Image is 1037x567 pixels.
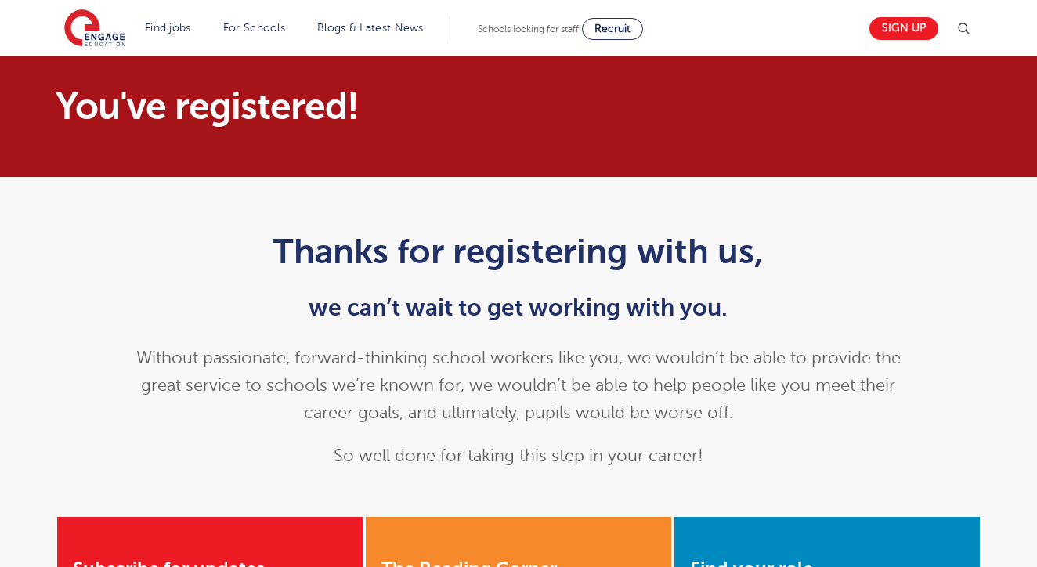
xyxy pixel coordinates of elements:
[594,23,631,34] span: Recruit
[135,345,903,427] p: Without passionate, forward-thinking school workers like you, we wouldn’t be able to provide the ...
[56,88,666,125] h1: You've registered!
[582,18,643,40] a: Recruit
[64,9,125,49] img: Engage Education
[869,17,938,40] a: Sign up
[135,294,903,321] h2: we can’t wait to get working with you.
[478,23,579,34] span: Schools looking for staff
[317,22,424,34] a: Blogs & Latest News
[135,232,903,271] h1: Thanks for registering with us,
[145,22,191,34] a: Find jobs
[135,442,903,470] p: So well done for taking this step in your career!
[223,22,285,34] a: For Schools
